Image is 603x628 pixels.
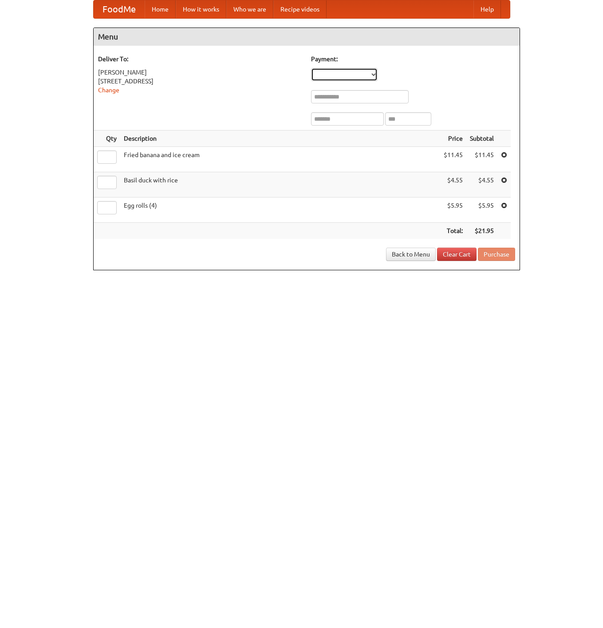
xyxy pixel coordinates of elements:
[98,68,302,77] div: [PERSON_NAME]
[466,223,497,239] th: $21.95
[98,55,302,63] h5: Deliver To:
[145,0,176,18] a: Home
[120,130,440,147] th: Description
[440,172,466,197] td: $4.55
[466,197,497,223] td: $5.95
[94,28,520,46] h4: Menu
[437,248,477,261] a: Clear Cart
[440,147,466,172] td: $11.45
[473,0,501,18] a: Help
[176,0,226,18] a: How it works
[478,248,515,261] button: Purchase
[273,0,327,18] a: Recipe videos
[466,147,497,172] td: $11.45
[94,0,145,18] a: FoodMe
[120,147,440,172] td: Fried banana and ice cream
[226,0,273,18] a: Who we are
[440,197,466,223] td: $5.95
[440,130,466,147] th: Price
[120,172,440,197] td: Basil duck with rice
[94,130,120,147] th: Qty
[120,197,440,223] td: Egg rolls (4)
[466,172,497,197] td: $4.55
[311,55,515,63] h5: Payment:
[466,130,497,147] th: Subtotal
[386,248,436,261] a: Back to Menu
[440,223,466,239] th: Total:
[98,77,302,86] div: [STREET_ADDRESS]
[98,87,119,94] a: Change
